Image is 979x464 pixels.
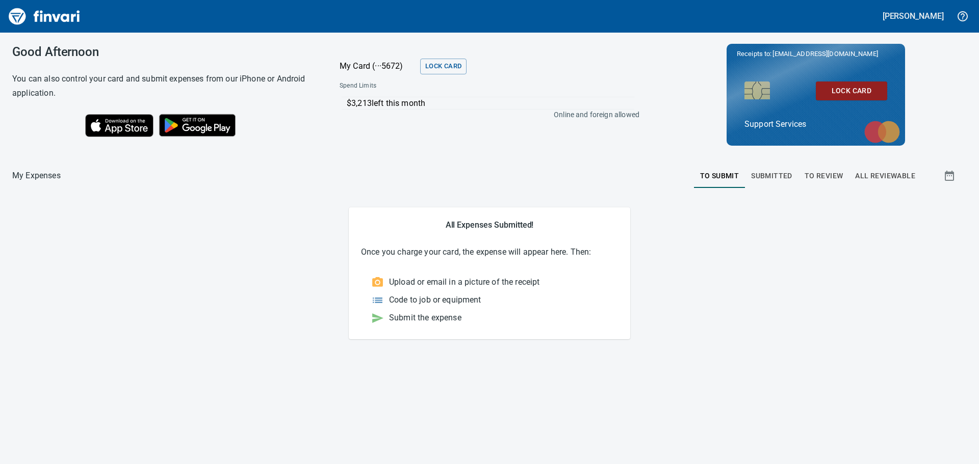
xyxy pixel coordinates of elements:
[389,312,461,324] p: Submit the expense
[153,108,241,142] img: Get it on Google Play
[771,49,879,59] span: [EMAIL_ADDRESS][DOMAIN_NAME]
[389,276,539,288] p: Upload or email in a picture of the receipt
[12,72,314,100] h6: You can also control your card and submit expenses from our iPhone or Android application.
[361,220,618,230] h5: All Expenses Submitted!
[12,45,314,59] h3: Good Afternoon
[737,49,895,59] p: Receipts to:
[361,246,618,258] p: Once you charge your card, the expense will appear here. Then:
[12,170,61,182] nav: breadcrumb
[347,97,634,110] p: $3,213 left this month
[880,8,946,24] button: [PERSON_NAME]
[340,60,416,72] p: My Card (···5672)
[934,163,967,188] button: Show transactions within a particular date range
[340,81,507,91] span: Spend Limits
[855,170,915,182] span: All Reviewable
[824,85,879,97] span: Lock Card
[816,81,887,100] button: Lock Card
[805,170,843,182] span: To Review
[6,4,83,29] img: Finvari
[331,110,639,120] p: Online and foreign allowed
[420,59,467,74] button: Lock Card
[700,170,739,182] span: To Submit
[751,170,792,182] span: Submitted
[859,116,905,148] img: mastercard.svg
[389,294,481,306] p: Code to job or equipment
[85,114,153,137] img: Download on the App Store
[883,11,944,21] h5: [PERSON_NAME]
[12,170,61,182] p: My Expenses
[744,118,887,130] p: Support Services
[425,61,461,72] span: Lock Card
